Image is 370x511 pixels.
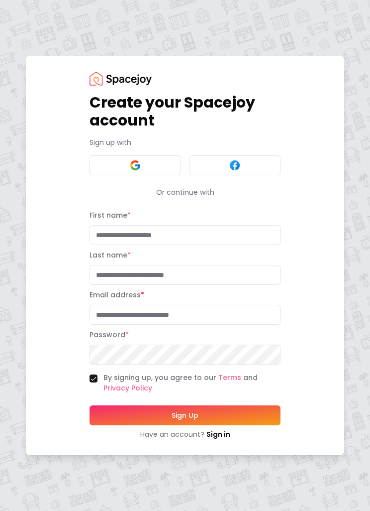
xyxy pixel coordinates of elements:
label: First name [90,210,131,220]
h1: Create your Spacejoy account [90,94,280,129]
div: Have an account? [90,429,280,439]
label: Last name [90,250,131,260]
img: Spacejoy Logo [90,72,152,85]
p: Sign up with [90,137,280,147]
label: By signing up, you agree to our and [103,373,280,393]
a: Privacy Policy [103,383,152,393]
img: Google signin [129,159,141,171]
a: Sign in [206,429,230,439]
a: Terms [218,373,241,383]
label: Password [90,330,129,340]
img: Facebook signin [229,159,241,171]
button: Sign Up [90,405,280,425]
span: Or continue with [152,187,218,197]
label: Email address [90,290,144,300]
